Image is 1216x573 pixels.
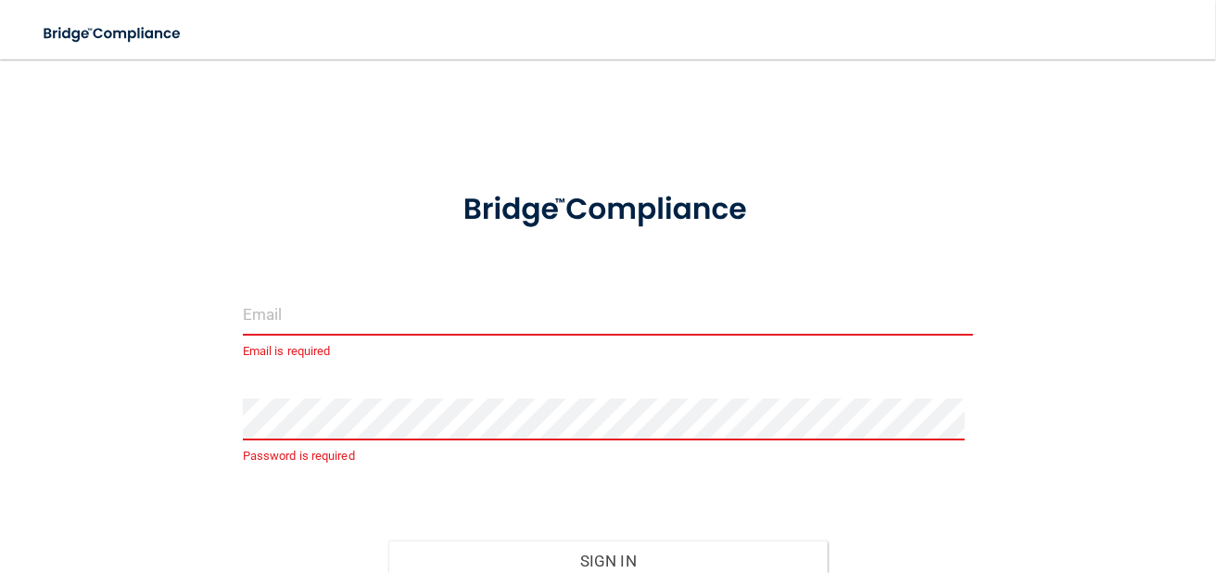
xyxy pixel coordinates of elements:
[28,15,198,53] img: bridge_compliance_login_screen.278c3ca4.svg
[432,171,783,249] img: bridge_compliance_login_screen.278c3ca4.svg
[243,445,974,467] p: Password is required
[243,294,974,336] input: Email
[243,340,974,363] p: Email is required
[896,442,1194,516] iframe: Drift Widget Chat Controller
